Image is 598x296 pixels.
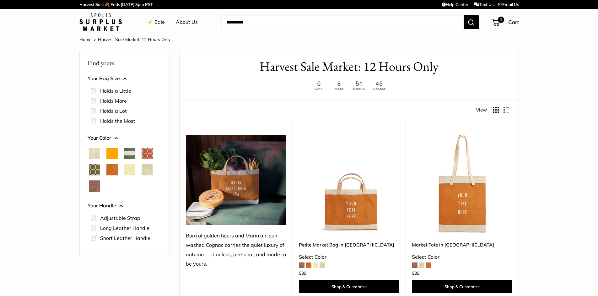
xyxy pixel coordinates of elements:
img: 12 hours only. Ends at 8pm [310,80,388,92]
a: Text Us [474,2,493,7]
button: Chenille Window Sage [89,164,100,175]
label: Holds the Most [100,117,135,125]
img: Market Tote in Cognac [412,135,512,235]
button: Your Bag Size [88,74,162,83]
div: Select Color [412,252,512,262]
h1: Harvest Sale Market: 12 Hours Only [189,57,509,76]
button: Display products as grid [493,107,499,113]
a: Email Us [498,2,519,7]
button: Court Green [124,148,135,159]
img: Petite Market Bag in Cognac [299,135,399,235]
a: Home [79,37,92,42]
button: Display products as list [504,107,509,113]
div: Born of golden hours and Marin air, sun-washed Cognac carries the quiet luxury of autumn — timele... [186,231,286,269]
a: Petite Market Bag in CognacPetite Market Bag in Cognac [299,135,399,235]
span: 0 [498,17,504,23]
button: Orange [106,148,118,159]
button: Daisy [124,164,135,175]
input: Search... [221,15,464,29]
label: Adjustable Strap [100,214,140,222]
label: Short Leather Handle [100,234,150,242]
a: Shop & Customize [412,280,512,293]
button: Search [464,15,479,29]
a: ⚡️ Sale [147,18,165,27]
img: Born of golden hours and Marin air, sun-washed Cognac carries the quiet luxury of autumn — timele... [186,135,286,225]
a: Help Center [442,2,468,7]
label: Holds More [100,97,127,105]
button: Your Handle [88,201,162,210]
p: Find yours [88,57,162,69]
label: Long Leather Handle [100,224,149,232]
label: Holds a Little [100,87,131,95]
button: Cognac [106,164,118,175]
a: Petite Market Bag in [GEOGRAPHIC_DATA] [299,241,399,248]
nav: Breadcrumb [79,35,170,44]
a: Market Tote in CognacMarket Tote in Cognac [412,135,512,235]
span: Harvest Sale Market: 12 Hours Only [98,37,170,42]
span: Cart [508,19,519,25]
span: View [476,106,487,114]
div: Select Color [299,252,399,262]
button: Mustang [89,180,100,192]
a: About Us [176,18,198,27]
a: Market Tote in [GEOGRAPHIC_DATA] [412,241,512,248]
button: Your Color [88,133,162,143]
a: 0 Cart [492,17,519,27]
a: Shop & Customize [299,280,399,293]
span: $39 [299,270,306,276]
button: Mint Sorbet [142,164,153,175]
span: $39 [412,270,419,276]
button: Chenille Window Brick [142,148,153,159]
img: Apolis: Surplus Market [79,13,122,31]
button: Natural [89,148,100,159]
label: Holds a Lot [100,107,127,115]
